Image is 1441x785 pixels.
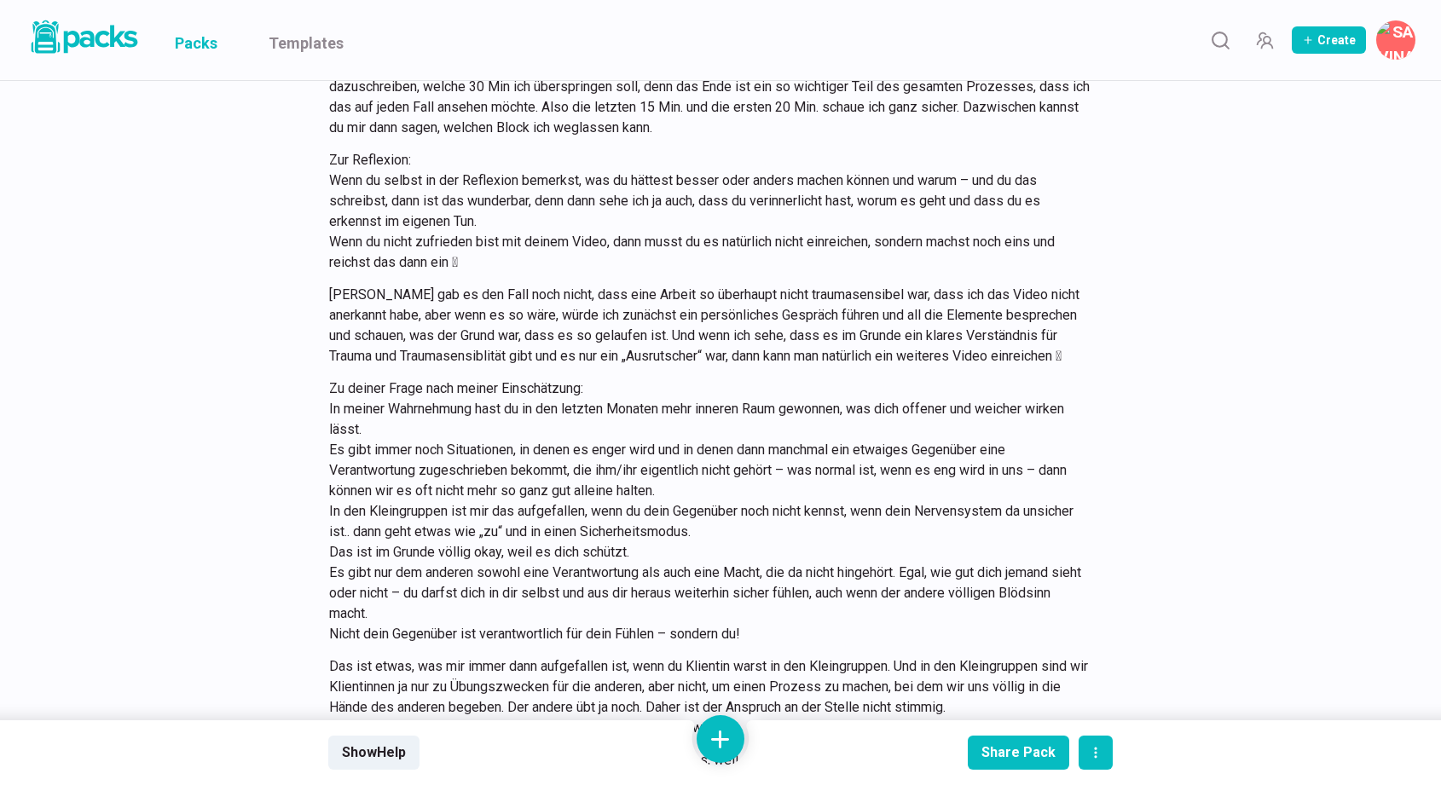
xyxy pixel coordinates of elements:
[1292,26,1366,54] button: Create Pack
[968,736,1069,770] button: Share Pack
[329,285,1091,367] p: [PERSON_NAME] gab es den Fall noch nicht, dass eine Arbeit so überhaupt nicht traumasensibel war,...
[26,17,141,57] img: Packs logo
[26,17,141,63] a: Packs logo
[1203,23,1237,57] button: Search
[1376,20,1415,60] button: Savina Tilmann
[329,150,1091,273] p: Zur Reflexion: Wenn du selbst in der Reflexion bemerkst, was du hättest besser oder anders machen...
[1247,23,1282,57] button: Manage Team Invites
[981,744,1056,760] div: Share Pack
[329,656,1091,738] p: Das ist etwas, was mir immer dann aufgefallen ist, wenn du Klientin warst in den Kleingruppen. Un...
[329,36,1091,138] p: Das ist der Grund, warum ich maximal 60 Minuten anschaue. Wenn du einen Prozess einreichst, der l...
[1079,736,1113,770] button: actions
[328,736,420,770] button: ShowHelp
[329,378,1091,644] p: Zu deiner Frage nach meiner Einschätzung: In meiner Wahrnehmung hast du in den letzten Monaten me...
